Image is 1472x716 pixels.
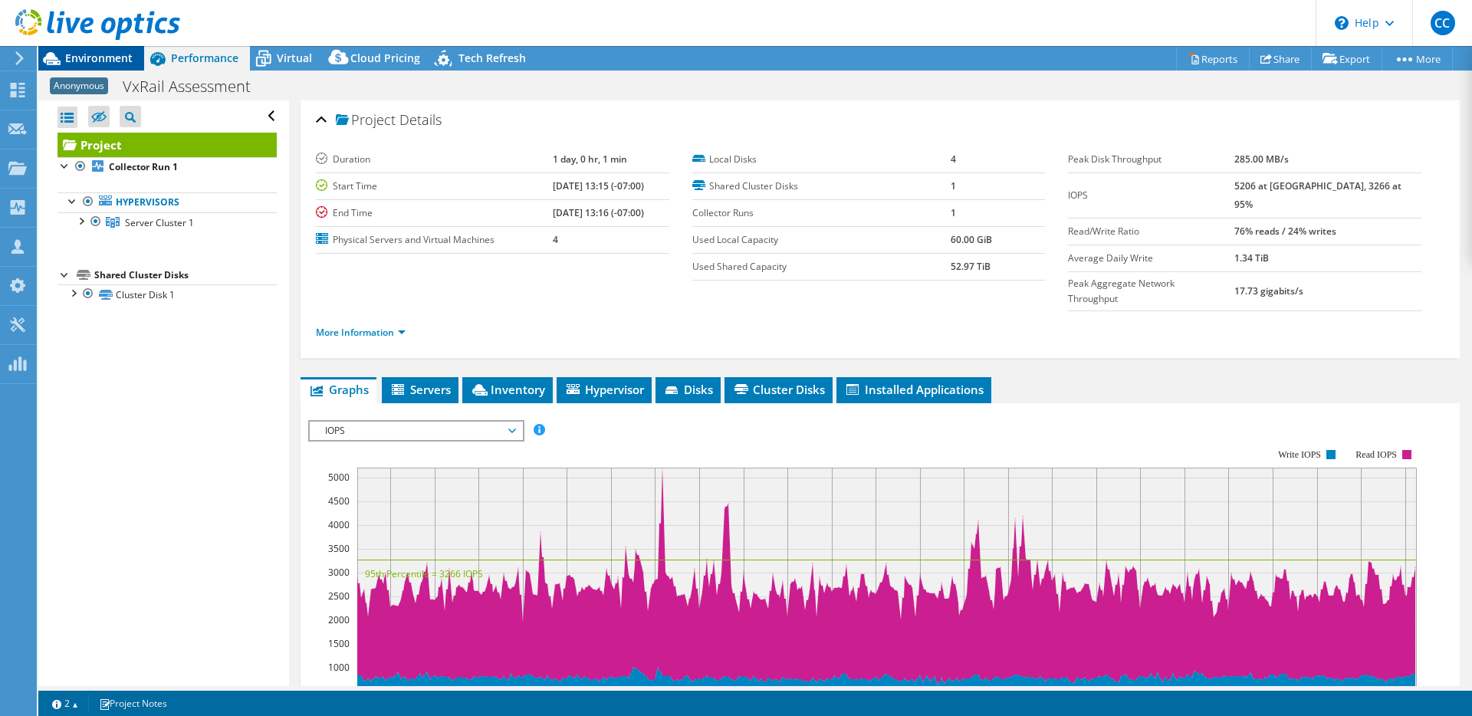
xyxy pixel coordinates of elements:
[1176,47,1250,71] a: Reports
[1068,152,1234,167] label: Peak Disk Throughput
[553,153,627,166] b: 1 day, 0 hr, 1 min
[399,110,442,129] span: Details
[333,685,350,698] text: 500
[316,179,553,194] label: Start Time
[116,78,274,95] h1: VxRail Assessment
[316,232,553,248] label: Physical Servers and Virtual Machines
[50,77,108,94] span: Anonymous
[1431,11,1455,35] span: CC
[125,216,194,229] span: Server Cluster 1
[58,212,277,232] a: Server Cluster 1
[316,205,553,221] label: End Time
[389,382,451,397] span: Servers
[328,661,350,674] text: 1000
[1234,251,1269,264] b: 1.34 TiB
[951,233,992,246] b: 60.00 GiB
[951,206,956,219] b: 1
[1311,47,1382,71] a: Export
[328,613,350,626] text: 2000
[58,192,277,212] a: Hypervisors
[1249,47,1312,71] a: Share
[328,566,350,579] text: 3000
[65,51,133,65] span: Environment
[1356,449,1398,460] text: Read IOPS
[328,542,350,555] text: 3500
[316,152,553,167] label: Duration
[94,266,277,284] div: Shared Cluster Disks
[458,51,526,65] span: Tech Refresh
[1068,251,1234,266] label: Average Daily Write
[317,422,514,440] span: IOPS
[1234,284,1303,297] b: 17.73 gigabits/s
[58,284,277,304] a: Cluster Disk 1
[553,206,644,219] b: [DATE] 13:16 (-07:00)
[328,494,350,507] text: 4500
[1234,153,1289,166] b: 285.00 MB/s
[171,51,238,65] span: Performance
[1278,449,1321,460] text: Write IOPS
[277,51,312,65] span: Virtual
[564,382,644,397] span: Hypervisor
[328,637,350,650] text: 1500
[328,471,350,484] text: 5000
[1234,179,1401,211] b: 5206 at [GEOGRAPHIC_DATA], 3266 at 95%
[732,382,825,397] span: Cluster Disks
[316,326,406,339] a: More Information
[328,590,350,603] text: 2500
[1068,224,1234,239] label: Read/Write Ratio
[58,133,277,157] a: Project
[328,518,350,531] text: 4000
[951,179,956,192] b: 1
[58,157,277,177] a: Collector Run 1
[553,233,558,246] b: 4
[88,694,178,713] a: Project Notes
[692,152,951,167] label: Local Disks
[692,205,951,221] label: Collector Runs
[308,382,369,397] span: Graphs
[336,113,396,128] span: Project
[1068,188,1234,203] label: IOPS
[692,259,951,274] label: Used Shared Capacity
[470,382,545,397] span: Inventory
[1068,276,1234,307] label: Peak Aggregate Network Throughput
[1335,16,1349,30] svg: \n
[663,382,713,397] span: Disks
[365,567,483,580] text: 95th Percentile = 3266 IOPS
[350,51,420,65] span: Cloud Pricing
[844,382,984,397] span: Installed Applications
[41,694,89,713] a: 2
[109,160,178,173] b: Collector Run 1
[692,232,951,248] label: Used Local Capacity
[692,179,951,194] label: Shared Cluster Disks
[553,179,644,192] b: [DATE] 13:15 (-07:00)
[951,260,991,273] b: 52.97 TiB
[1234,225,1336,238] b: 76% reads / 24% writes
[1382,47,1453,71] a: More
[951,153,956,166] b: 4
